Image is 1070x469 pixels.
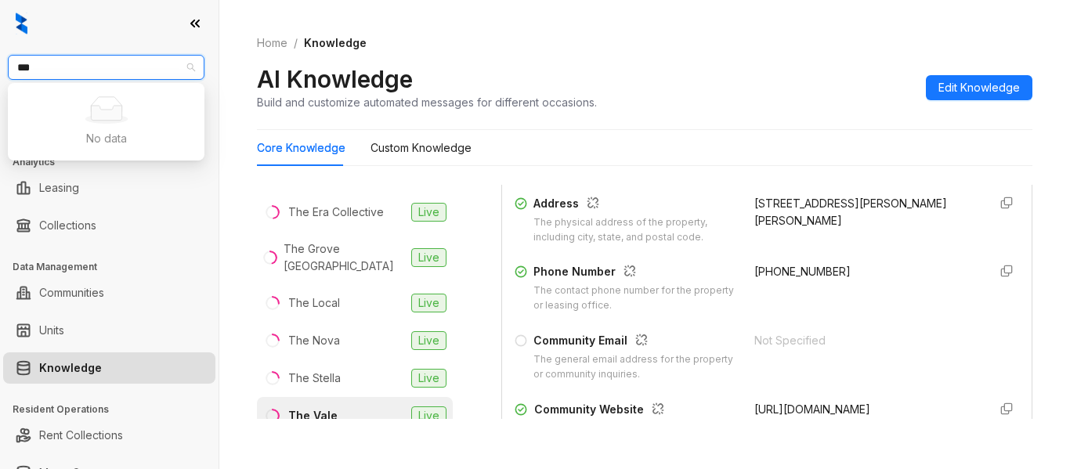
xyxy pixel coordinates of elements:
li: Collections [3,210,215,241]
li: Units [3,315,215,346]
div: The Grove [GEOGRAPHIC_DATA] [284,240,405,275]
a: Units [39,315,64,346]
li: Rent Collections [3,420,215,451]
h3: Data Management [13,260,219,274]
div: Address [533,195,736,215]
a: Knowledge [39,352,102,384]
div: [STREET_ADDRESS][PERSON_NAME][PERSON_NAME] [754,195,975,229]
a: Communities [39,277,104,308]
div: Community Website [534,401,736,421]
h3: Resident Operations [13,402,219,417]
div: The Nova [288,332,340,349]
div: The Stella [288,370,341,387]
img: logo [16,13,27,34]
span: Live [411,203,446,222]
a: Collections [39,210,96,241]
li: Leasing [3,172,215,204]
span: [PHONE_NUMBER] [754,265,851,278]
div: No data [27,130,186,147]
li: Leads [3,105,215,136]
span: [URL][DOMAIN_NAME] [754,402,870,416]
div: Not Specified [754,332,975,349]
div: The contact phone number for the property or leasing office. [533,283,736,313]
li: Communities [3,277,215,308]
li: Knowledge [3,352,215,384]
div: Core Knowledge [257,139,345,157]
span: Edit Knowledge [938,79,1020,96]
div: The general email address for the property or community inquiries. [533,352,736,382]
li: / [294,34,298,52]
div: The Local [288,294,340,312]
div: The physical address of the property, including city, state, and postal code. [533,215,736,245]
div: The Vale [288,407,338,424]
a: Rent Collections [39,420,123,451]
h3: Analytics [13,155,219,169]
div: Build and customize automated messages for different occasions. [257,94,597,110]
span: Live [411,248,446,267]
h2: AI Knowledge [257,64,413,94]
div: Community Email [533,332,736,352]
span: Live [411,406,446,425]
div: Phone Number [533,263,736,283]
div: Custom Knowledge [371,139,472,157]
span: Live [411,331,446,350]
span: Live [411,294,446,312]
button: Edit Knowledge [926,75,1032,100]
span: Knowledge [304,36,367,49]
a: Home [254,34,291,52]
a: Leasing [39,172,79,204]
div: The Era Collective [288,204,384,221]
span: Live [411,369,446,388]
